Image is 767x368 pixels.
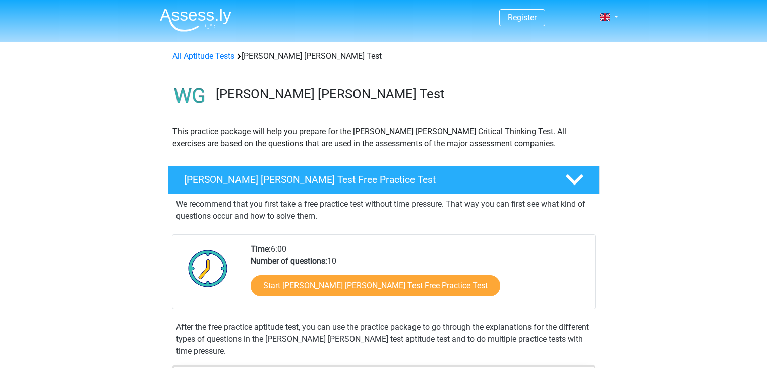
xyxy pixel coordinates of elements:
[184,174,549,186] h4: [PERSON_NAME] [PERSON_NAME] Test Free Practice Test
[176,198,592,222] p: We recommend that you first take a free practice test without time pressure. That way you can fir...
[251,256,327,266] b: Number of questions:
[183,243,233,293] img: Clock
[160,8,231,32] img: Assessly
[251,244,271,254] b: Time:
[251,275,500,296] a: Start [PERSON_NAME] [PERSON_NAME] Test Free Practice Test
[243,243,595,309] div: 6:00 10
[508,13,537,22] a: Register
[216,86,592,102] h3: [PERSON_NAME] [PERSON_NAME] Test
[168,75,211,117] img: watson glaser test
[172,321,596,357] div: After the free practice aptitude test, you can use the practice package to go through the explana...
[168,50,599,63] div: [PERSON_NAME] [PERSON_NAME] Test
[172,126,595,150] p: This practice package will help you prepare for the [PERSON_NAME] [PERSON_NAME] Critical Thinking...
[172,51,234,61] a: All Aptitude Tests
[164,166,604,194] a: [PERSON_NAME] [PERSON_NAME] Test Free Practice Test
